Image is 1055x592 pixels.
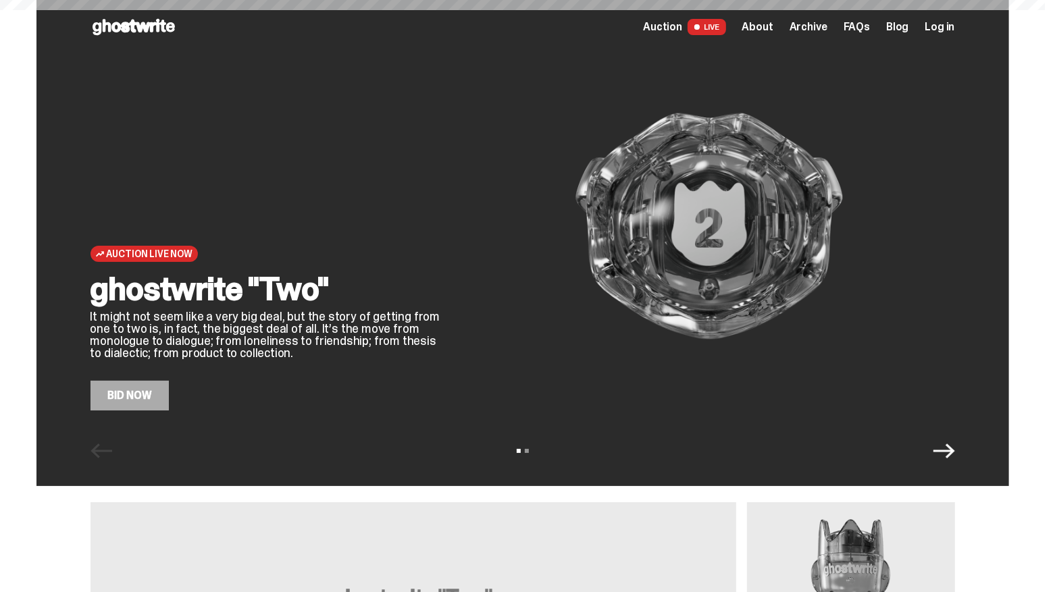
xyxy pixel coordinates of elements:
button: View slide 1 [517,449,521,453]
a: Log in [925,22,954,32]
span: Auction [643,22,682,32]
span: LIVE [688,19,726,35]
a: FAQs [844,22,870,32]
button: Next [933,440,955,462]
button: View slide 2 [525,449,529,453]
a: Auction LIVE [643,19,725,35]
p: It might not seem like a very big deal, but the story of getting from one to two is, in fact, the... [91,311,442,359]
a: Blog [886,22,908,32]
a: Bid Now [91,381,170,410]
img: ghostwrite "Two" [463,42,955,410]
span: Auction Live Now [107,248,192,259]
a: Archive [790,22,827,32]
h2: ghostwrite "Two" [91,273,442,305]
a: About [742,22,773,32]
